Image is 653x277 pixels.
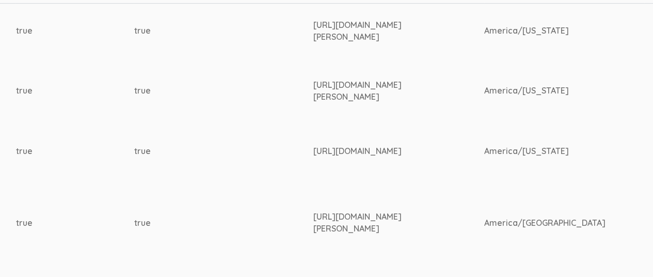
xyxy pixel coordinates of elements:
div: true [134,25,275,37]
div: true [134,145,275,157]
td: America/[US_STATE] [484,58,644,124]
td: America/[US_STATE] [484,4,644,58]
div: [URL][DOMAIN_NAME][PERSON_NAME] [313,211,445,235]
div: [URL][DOMAIN_NAME][PERSON_NAME] [313,79,445,103]
div: true [134,217,275,229]
td: America/[US_STATE] [484,124,644,178]
td: America/[GEOGRAPHIC_DATA] [484,178,644,267]
div: true [134,85,275,97]
div: [URL][DOMAIN_NAME][PERSON_NAME] [313,19,445,43]
div: true [16,85,95,97]
div: [URL][DOMAIN_NAME] [313,145,445,157]
div: true [16,145,95,157]
div: true [16,217,95,229]
div: true [16,25,95,37]
iframe: Chat Widget [601,227,653,277]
